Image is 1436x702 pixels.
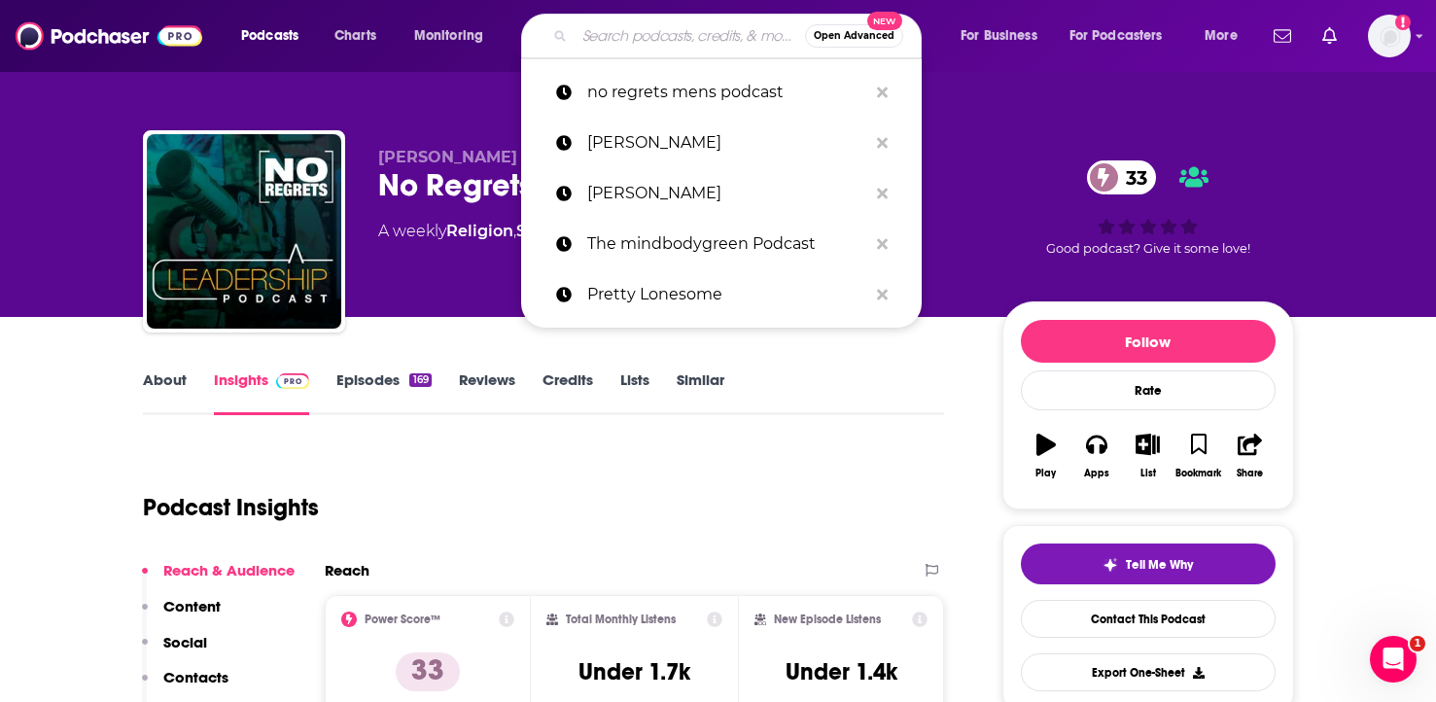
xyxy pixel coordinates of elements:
div: Play [1035,468,1056,479]
a: [PERSON_NAME] [521,118,922,168]
span: Good podcast? Give it some love! [1046,241,1250,256]
p: Content [163,597,221,615]
a: Show notifications dropdown [1314,19,1345,53]
button: Apps [1071,421,1122,491]
a: Episodes169 [336,370,431,415]
p: Contacts [163,668,228,686]
span: For Business [961,22,1037,50]
button: Show profile menu [1368,15,1411,57]
button: Reach & Audience [142,561,295,597]
button: open menu [401,20,508,52]
a: Lists [620,370,649,415]
a: About [143,370,187,415]
span: Podcasts [241,22,298,50]
h2: Power Score™ [365,613,440,626]
div: Bookmark [1175,468,1221,479]
p: chris vos [587,168,867,219]
button: Share [1224,421,1275,491]
div: A weekly podcast [378,220,888,243]
p: 33 [396,652,460,691]
a: The mindbodygreen Podcast [521,219,922,269]
span: [PERSON_NAME] [378,148,517,166]
a: Credits [543,370,593,415]
p: Social [163,633,207,651]
button: Export One-Sheet [1021,653,1276,691]
h2: New Episode Listens [774,613,881,626]
img: Podchaser Pro [276,373,310,389]
a: Religion [446,222,513,240]
a: Charts [322,20,388,52]
h3: Under 1.4k [786,657,897,686]
img: User Profile [1368,15,1411,57]
button: Bookmark [1173,421,1224,491]
a: [PERSON_NAME] [521,168,922,219]
a: Similar [677,370,724,415]
p: Reach & Audience [163,561,295,579]
div: 169 [409,373,431,387]
a: Pretty Lonesome [521,269,922,320]
a: Show notifications dropdown [1266,19,1299,53]
img: Podchaser - Follow, Share and Rate Podcasts [16,18,202,54]
span: 33 [1106,160,1157,194]
button: Follow [1021,320,1276,363]
div: Search podcasts, credits, & more... [540,14,940,58]
button: Social [142,633,207,669]
button: Content [142,597,221,633]
p: The mindbodygreen Podcast [587,219,867,269]
span: Charts [334,22,376,50]
a: 33 [1087,160,1157,194]
span: Open Advanced [814,31,894,41]
a: Spirituality [516,222,606,240]
p: no regrets mens podcast [587,67,867,118]
button: tell me why sparkleTell Me Why [1021,544,1276,584]
a: InsightsPodchaser Pro [214,370,310,415]
img: No Regrets Leadership Podcast [147,134,341,329]
a: no regrets mens podcast [521,67,922,118]
h2: Total Monthly Listens [566,613,676,626]
button: List [1122,421,1173,491]
button: open menu [228,20,324,52]
span: Tell Me Why [1126,557,1193,573]
button: open menu [1057,20,1191,52]
h3: Under 1.7k [578,657,690,686]
a: Contact This Podcast [1021,600,1276,638]
button: open menu [1191,20,1262,52]
h2: Reach [325,561,369,579]
span: 1 [1410,636,1425,651]
a: Reviews [459,370,515,415]
p: sabrina zohar [587,118,867,168]
span: Monitoring [414,22,483,50]
div: 33Good podcast? Give it some love! [1002,148,1294,268]
button: Open AdvancedNew [805,24,903,48]
iframe: Intercom live chat [1370,636,1417,683]
button: open menu [947,20,1062,52]
button: Play [1021,421,1071,491]
p: Pretty Lonesome [587,269,867,320]
div: List [1140,468,1156,479]
svg: Email not verified [1395,15,1411,30]
span: Logged in as EllaRoseMurphy [1368,15,1411,57]
span: More [1205,22,1238,50]
h1: Podcast Insights [143,493,319,522]
span: , [513,222,516,240]
div: Apps [1084,468,1109,479]
input: Search podcasts, credits, & more... [575,20,805,52]
div: Share [1237,468,1263,479]
span: For Podcasters [1069,22,1163,50]
img: tell me why sparkle [1103,557,1118,573]
div: Rate [1021,370,1276,410]
span: New [867,12,902,30]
